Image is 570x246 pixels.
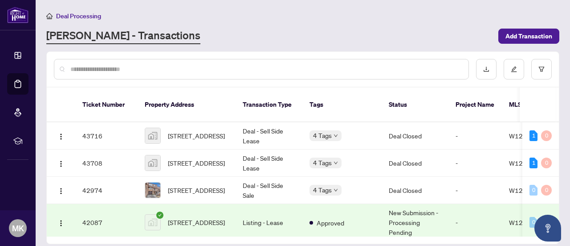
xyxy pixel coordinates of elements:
span: down [334,188,338,192]
td: 42974 [75,177,138,204]
span: W12111465 [509,159,547,167]
span: [STREET_ADDRESS] [168,217,225,227]
th: Status [382,88,448,122]
td: 43708 [75,150,138,177]
button: Add Transaction [498,29,559,44]
span: W12254256 [509,218,547,226]
span: check-circle [156,212,163,219]
th: MLS # [502,88,555,122]
div: 1 [529,158,537,168]
button: Logo [54,215,68,229]
img: Logo [57,160,65,167]
th: Ticket Number [75,88,138,122]
span: edit [511,66,517,72]
button: Open asap [534,215,561,242]
span: 4 Tags [313,185,332,195]
td: - [448,177,502,204]
td: 43716 [75,122,138,150]
td: Listing - Lease [236,204,302,241]
span: down [334,133,338,138]
img: Logo [57,188,65,195]
th: Project Name [448,88,502,122]
div: 0 [529,217,537,228]
span: Deal Processing [56,12,101,20]
span: Add Transaction [505,29,552,43]
td: Deal - Sell Side Lease [236,150,302,177]
button: Logo [54,129,68,143]
td: Deal Closed [382,122,448,150]
span: W12229885 [509,186,547,194]
div: 0 [541,158,552,168]
span: Approved [317,218,344,228]
span: download [483,66,489,72]
img: thumbnail-img [145,155,160,171]
span: [STREET_ADDRESS] [168,131,225,141]
img: Logo [57,220,65,227]
span: [STREET_ADDRESS] [168,158,225,168]
img: logo [7,7,28,23]
span: home [46,13,53,19]
td: Deal Closed [382,177,448,204]
span: [STREET_ADDRESS] [168,185,225,195]
span: 4 Tags [313,158,332,168]
span: filter [538,66,545,72]
span: MK [12,222,24,234]
span: 4 Tags [313,130,332,141]
img: thumbnail-img [145,183,160,198]
button: Logo [54,183,68,197]
span: down [334,161,338,165]
div: 0 [529,185,537,196]
div: 0 [541,130,552,141]
button: edit [504,59,524,79]
td: - [448,204,502,241]
td: - [448,150,502,177]
button: download [476,59,497,79]
button: Logo [54,156,68,170]
td: New Submission - Processing Pending [382,204,448,241]
td: Deal Closed [382,150,448,177]
img: thumbnail-img [145,128,160,143]
a: [PERSON_NAME] - Transactions [46,28,200,44]
td: 42087 [75,204,138,241]
div: 0 [541,185,552,196]
td: Deal - Sell Side Sale [236,177,302,204]
th: Transaction Type [236,88,302,122]
th: Property Address [138,88,236,122]
div: 1 [529,130,537,141]
span: W12254256 [509,132,547,140]
img: thumbnail-img [145,215,160,230]
td: Deal - Sell Side Lease [236,122,302,150]
button: filter [531,59,552,79]
th: Tags [302,88,382,122]
td: - [448,122,502,150]
img: Logo [57,133,65,140]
